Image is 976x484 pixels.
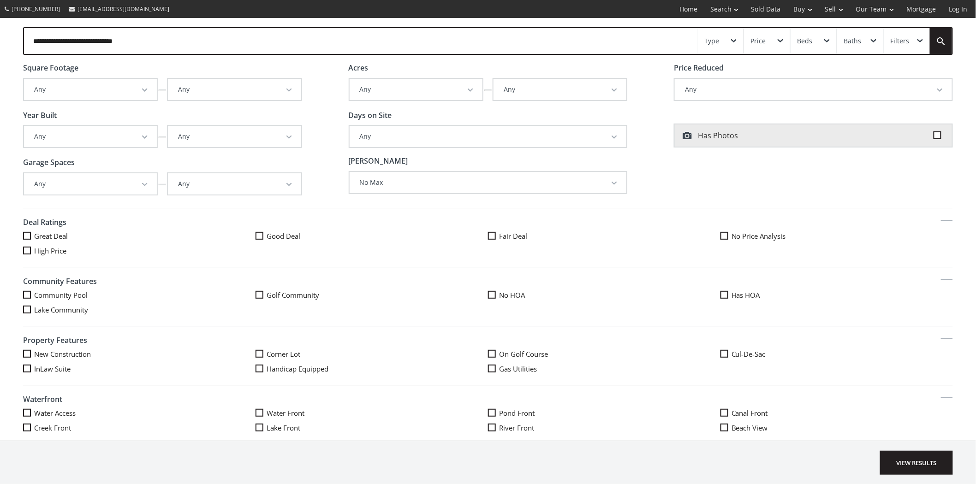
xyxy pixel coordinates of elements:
[256,423,488,432] label: Lake front
[23,364,256,373] label: InLaw Suite
[494,79,626,100] button: Any
[350,79,482,100] button: Any
[256,290,488,300] label: Golf Community
[488,231,720,241] label: Fair Deal
[256,349,488,359] label: Corner Lot
[488,408,720,418] label: Pond front
[12,5,60,13] span: [PHONE_NUMBER]
[720,290,953,300] label: Has HOA
[23,332,953,349] h4: Property Features
[23,159,302,167] h4: Garage Spaces
[168,79,301,100] button: Any
[751,38,766,44] div: Price
[24,79,157,100] button: Any
[256,408,488,418] label: Water front
[23,349,256,359] label: New Construction
[488,423,720,432] label: River front
[77,5,169,13] span: [EMAIL_ADDRESS][DOMAIN_NAME]
[256,231,488,241] label: Good Deal
[720,231,953,241] label: No Price Analysis
[23,391,953,408] h4: Waterfront
[720,423,953,432] label: Beach View
[350,172,627,193] button: No Max
[23,246,256,255] label: High Price
[349,64,628,72] h4: Acres
[488,290,720,300] label: No HOA
[350,126,627,147] button: Any
[720,408,953,418] label: Canal front
[168,173,301,195] button: Any
[720,349,953,359] label: Cul-De-Sac
[23,290,256,300] label: Community Pool
[674,124,953,148] label: Has Photos
[23,273,953,290] h4: Community Features
[488,349,720,359] label: On Golf Course
[23,423,256,432] label: Creek Front
[488,364,720,373] label: Gas Utilities
[24,126,157,147] button: Any
[23,231,256,241] label: Great Deal
[844,38,862,44] div: Baths
[349,157,628,165] h4: [PERSON_NAME]
[704,38,719,44] div: Type
[23,64,302,72] h4: Square Footage
[674,64,953,72] h4: Price Reduced
[891,38,910,44] div: Filters
[23,214,953,231] h4: Deal Ratings
[23,305,256,314] label: Lake Community
[23,112,302,120] h4: Year Built
[168,126,301,147] button: Any
[349,112,628,120] h4: Days on Site
[23,408,256,418] label: Water Access
[880,451,953,475] button: View Results
[675,79,952,100] button: Any
[24,173,157,195] button: Any
[797,38,813,44] div: Beds
[256,364,488,373] label: Handicap Equipped
[65,0,174,18] a: [EMAIL_ADDRESS][DOMAIN_NAME]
